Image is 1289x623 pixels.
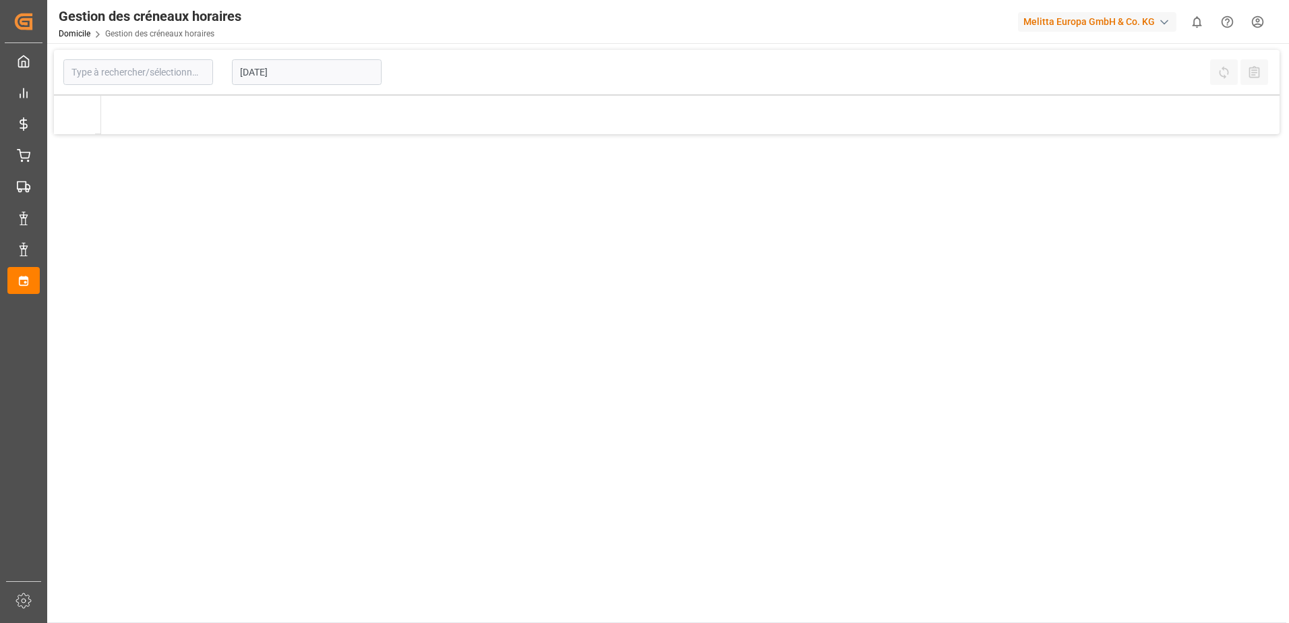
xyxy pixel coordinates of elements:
[59,6,241,26] div: Gestion des créneaux horaires
[1212,7,1242,37] button: Centre d’aide
[1182,7,1212,37] button: Afficher 0 nouvelles notifications
[232,59,382,85] input: JJ-MM-AAAA
[59,29,90,38] a: Domicile
[1018,9,1182,34] button: Melitta Europa GmbH & Co. KG
[63,59,213,85] input: Type à rechercher/sélectionner
[1023,15,1155,29] font: Melitta Europa GmbH & Co. KG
